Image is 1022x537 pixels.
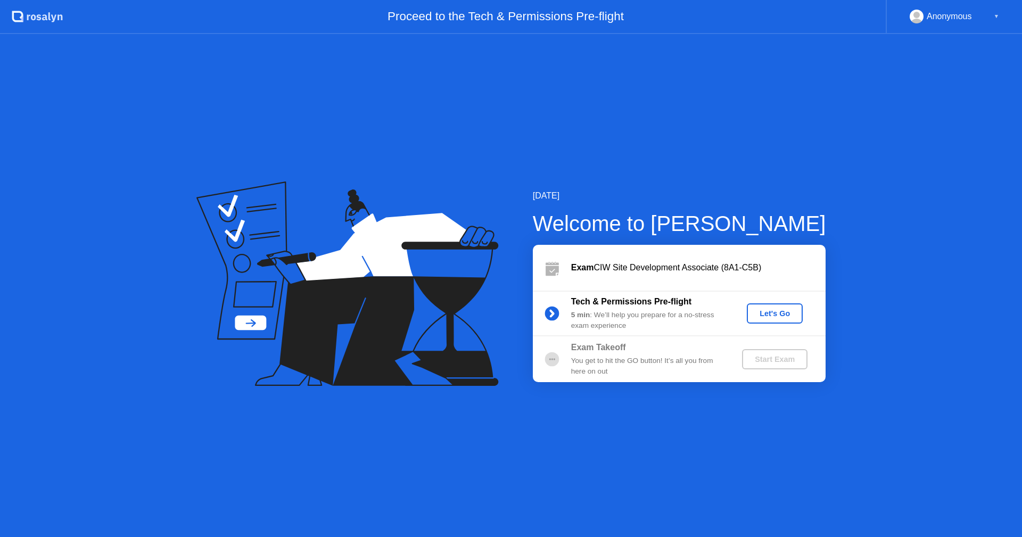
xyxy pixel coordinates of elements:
b: Exam [571,263,594,272]
div: Welcome to [PERSON_NAME] [533,208,826,239]
button: Start Exam [742,349,807,369]
div: Let's Go [751,309,798,318]
button: Let's Go [747,303,803,324]
div: ▼ [994,10,999,23]
div: [DATE] [533,189,826,202]
b: 5 min [571,311,590,319]
div: : We’ll help you prepare for a no-stress exam experience [571,310,724,332]
b: Tech & Permissions Pre-flight [571,297,691,306]
div: You get to hit the GO button! It’s all you from here on out [571,356,724,377]
div: Anonymous [927,10,972,23]
b: Exam Takeoff [571,343,626,352]
div: Start Exam [746,355,803,363]
div: CIW Site Development Associate (8A1-C5B) [571,261,826,274]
